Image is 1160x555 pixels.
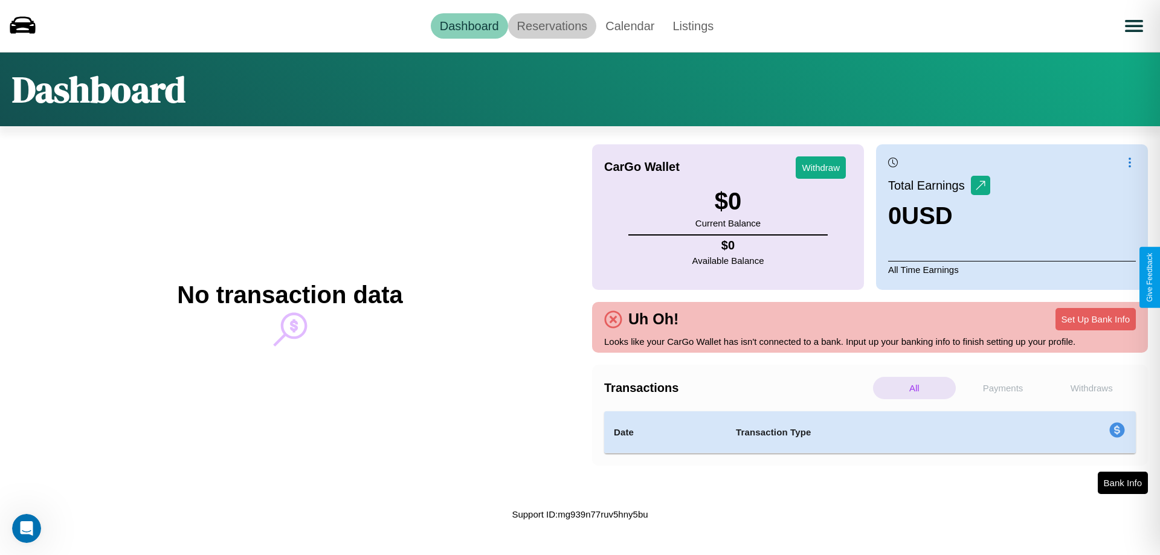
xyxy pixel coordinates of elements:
button: Withdraw [796,156,846,179]
h4: CarGo Wallet [604,160,680,174]
p: All Time Earnings [888,261,1136,278]
h4: Transactions [604,381,870,395]
a: Dashboard [431,13,508,39]
a: Reservations [508,13,597,39]
div: Give Feedback [1145,253,1154,302]
p: Total Earnings [888,175,971,196]
a: Listings [663,13,723,39]
iframe: Intercom live chat [12,514,41,543]
h3: $ 0 [695,188,761,215]
a: Calendar [596,13,663,39]
p: Payments [962,377,1045,399]
h4: Uh Oh! [622,310,685,328]
table: simple table [604,411,1136,454]
h3: 0 USD [888,202,990,229]
h4: Transaction Type [736,425,1010,440]
p: Looks like your CarGo Wallet has isn't connected to a bank. Input up your banking info to finish ... [604,333,1136,350]
p: All [873,377,956,399]
h4: $ 0 [692,239,764,252]
p: Current Balance [695,215,761,231]
h1: Dashboard [12,65,185,114]
p: Support ID: mg939n77ruv5hny5bu [512,506,648,522]
p: Available Balance [692,252,764,269]
h2: No transaction data [177,281,402,309]
h4: Date [614,425,717,440]
button: Open menu [1117,9,1151,43]
button: Set Up Bank Info [1055,308,1136,330]
button: Bank Info [1098,472,1148,494]
p: Withdraws [1050,377,1133,399]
